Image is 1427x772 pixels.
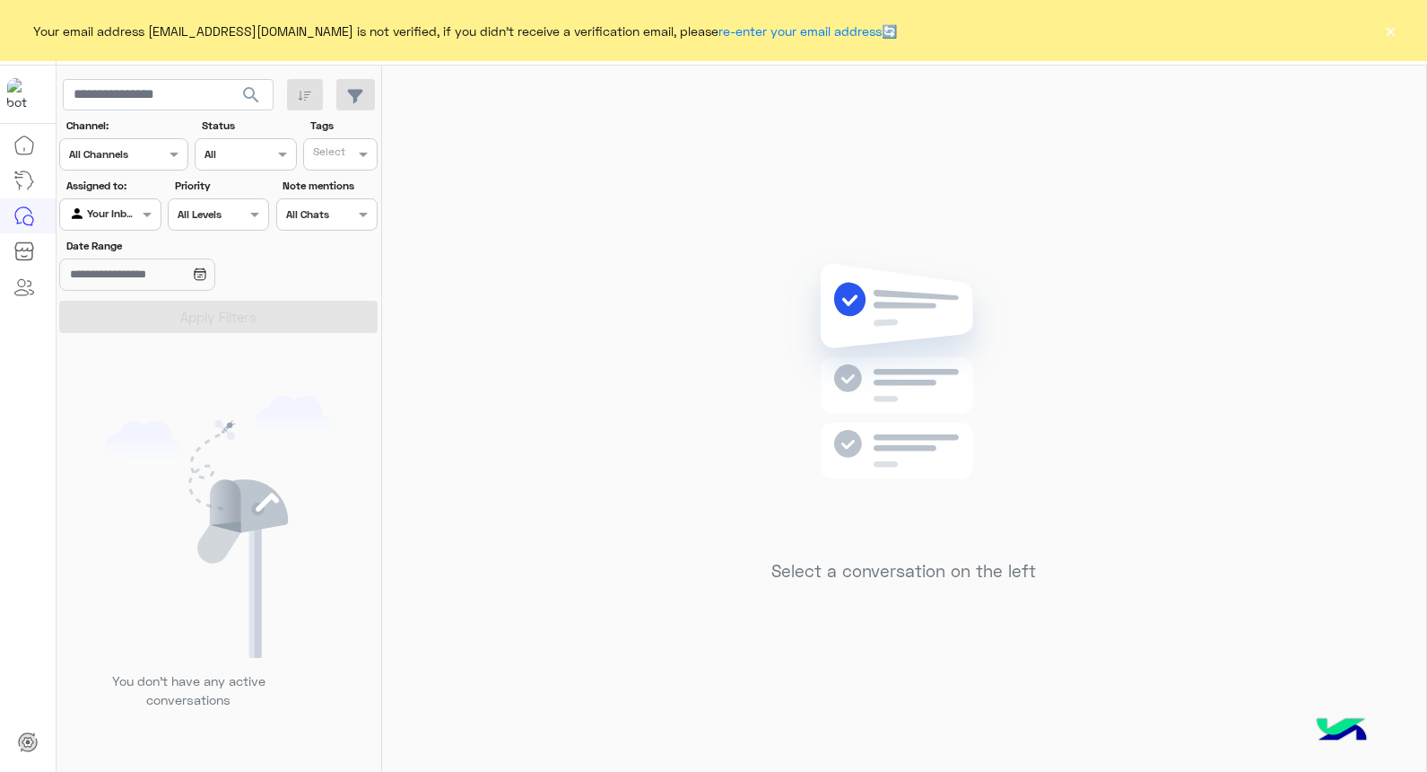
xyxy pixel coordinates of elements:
[106,396,332,658] img: empty users
[310,144,345,164] div: Select
[66,178,159,194] label: Assigned to:
[283,178,375,194] label: Note mentions
[775,250,1034,548] img: no messages
[310,118,376,134] label: Tags
[772,561,1037,582] h5: Select a conversation on the left
[98,671,279,710] p: You don’t have any active conversations
[1382,22,1400,39] button: ×
[240,84,262,106] span: search
[7,78,39,110] img: 1403182699927242
[230,79,274,118] button: search
[719,23,883,39] a: re-enter your email address
[66,118,187,134] label: Channel:
[34,22,898,40] span: Your email address [EMAIL_ADDRESS][DOMAIN_NAME] is not verified, if you didn't receive a verifica...
[59,301,378,333] button: Apply Filters
[202,118,294,134] label: Status
[66,238,267,254] label: Date Range
[1310,700,1373,763] img: hulul-logo.png
[175,178,267,194] label: Priority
